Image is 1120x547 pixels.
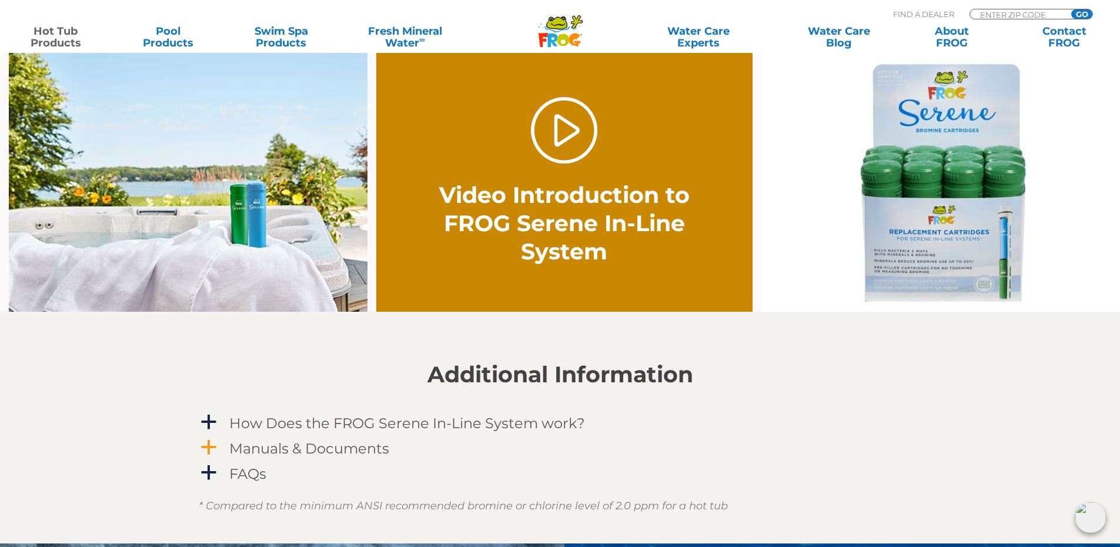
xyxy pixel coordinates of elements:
h4: FAQs [229,466,266,482]
a: Play Video [531,97,597,164]
input: GO [1071,9,1092,19]
a: Fresh MineralWater∞ [350,25,460,49]
input: Zip Code Form [979,9,1058,19]
a: Water CareExperts [627,25,770,49]
h2: Video Introduction to FROG Serene In-Line System [433,181,696,266]
sup: ∞ [419,35,425,44]
span: a [200,439,218,456]
span: a [200,413,218,431]
h2: Additional Information [199,362,922,388]
a: PoolProducts [125,25,212,49]
a: Water CareBlog [795,25,882,49]
a: AboutFROG [908,25,995,49]
a: Hot TubProducts [12,25,99,49]
img: openIcon [1075,502,1106,533]
h4: Manuals & Documents [229,441,389,456]
a: Swim SpaProducts [238,25,325,49]
a: ContactFROG [1021,25,1108,49]
img: Sereneontowel [9,53,367,312]
a: a Manuals & Documents [199,438,922,459]
h4: How Does the FROG Serene In-Line System work? [229,415,585,431]
a: a FAQs [199,463,922,485]
img: serene [761,53,1120,312]
p: Find A Dealer [893,9,954,19]
a: a How Does the FROG Serene In-Line System work? [199,412,922,434]
span: a [200,464,218,482]
em: * Compared to the minimum ANSI recommended bromine or chlorine level of 2.0 ppm for a hot tub [199,499,728,512]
